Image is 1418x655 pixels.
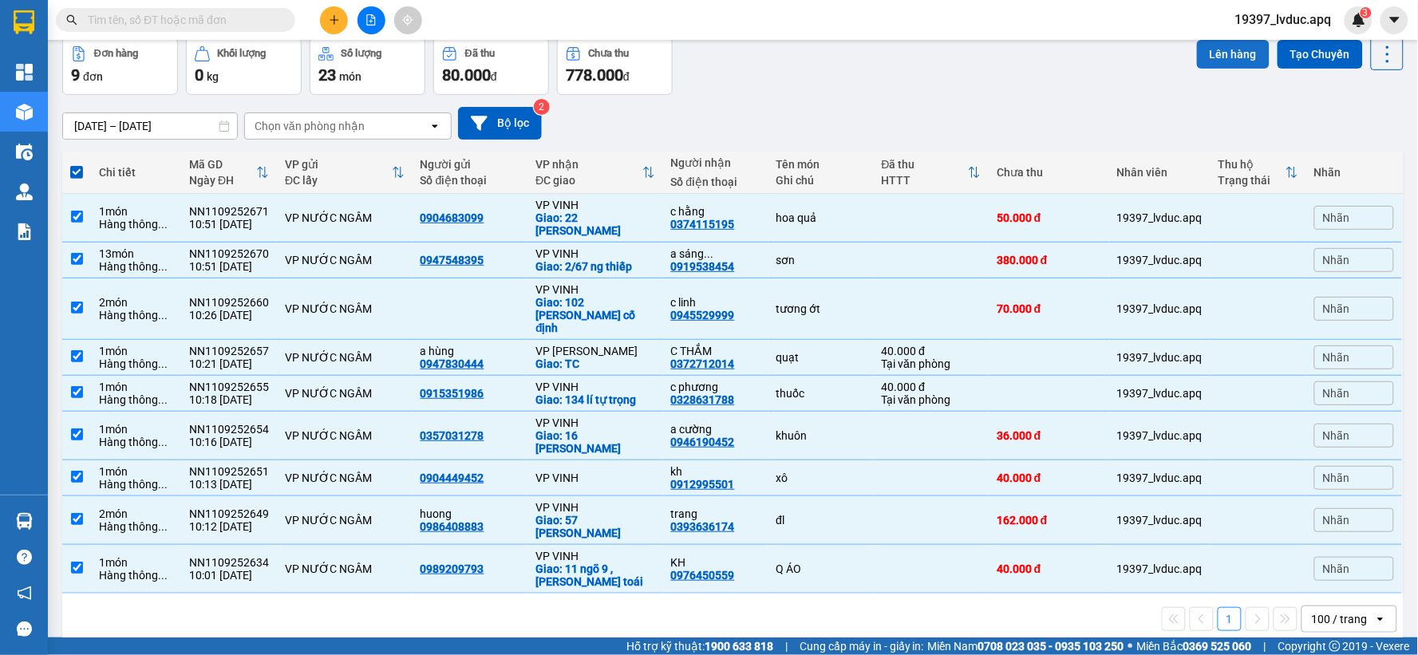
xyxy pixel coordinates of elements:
th: Toggle SortBy [527,152,662,194]
div: NN1109252654 [189,423,269,436]
button: Số lượng23món [310,37,425,95]
span: Hỗ trợ kỹ thuật: [626,637,773,655]
span: Nhãn [1323,429,1350,442]
th: Toggle SortBy [277,152,412,194]
div: VP NƯỚC NGẦM [285,302,404,315]
div: Chọn văn phòng nhận [255,118,365,134]
span: Nhãn [1323,514,1350,527]
div: 0357031278 [421,429,484,442]
svg: open [429,120,441,132]
span: search [66,14,77,26]
div: Thu hộ [1219,158,1286,171]
span: đ [491,70,497,83]
span: plus [329,14,340,26]
div: 10:51 [DATE] [189,260,269,273]
div: hoa quả [776,211,866,224]
div: Đã thu [465,48,495,59]
div: 1 món [99,465,173,478]
div: 100 / trang [1312,611,1368,627]
span: Nhãn [1323,302,1350,315]
div: 19397_lvduc.apq [1117,514,1203,527]
button: Khối lượng0kg [186,37,302,95]
span: 23 [318,65,336,85]
div: 0393636174 [671,520,735,533]
div: VP VINH [535,501,654,514]
div: Giao: 2/67 ng thiếp [535,260,654,273]
div: 40.000 đ [882,345,982,357]
strong: 0708 023 035 - 0935 103 250 [978,640,1124,653]
div: 40.000 đ [882,381,982,393]
button: Chưa thu778.000đ [557,37,673,95]
svg: open [1374,613,1387,625]
div: c hằng [671,205,760,218]
div: 0372712014 [671,357,735,370]
div: a hùng [421,345,520,357]
div: 0919538454 [671,260,735,273]
div: NN1109252655 [189,381,269,393]
div: 1 món [99,205,173,218]
span: 19397_lvduc.apq [1222,10,1345,30]
div: 10:01 [DATE] [189,569,269,582]
img: warehouse-icon [16,183,33,200]
div: 0947548395 [421,254,484,266]
div: 0912995501 [671,478,735,491]
button: Đã thu80.000đ [433,37,549,95]
sup: 3 [1361,7,1372,18]
div: khuôn [776,429,866,442]
div: 19397_lvduc.apq [1117,254,1203,266]
div: VP VINH [535,550,654,562]
div: 0915351986 [421,387,484,400]
div: 50.000 đ [997,211,1101,224]
div: VP NƯỚC NGẦM [285,472,404,484]
div: NN1109252649 [189,507,269,520]
div: c phương [671,381,760,393]
img: warehouse-icon [16,144,33,160]
div: 0328631788 [671,393,735,406]
div: VP VINH [535,472,654,484]
span: Nhãn [1323,254,1350,266]
div: Chi tiết [99,166,173,179]
div: 162.000 đ [997,514,1101,527]
div: Hàng thông thường [99,309,173,322]
span: Nhãn [1323,351,1350,364]
div: Khối lượng [218,48,267,59]
div: 0945529999 [671,309,735,322]
div: Giao: 134 lí tự trọng [535,393,654,406]
div: Hàng thông thường [99,393,173,406]
button: caret-down [1380,6,1408,34]
img: warehouse-icon [16,104,33,120]
span: Cung cấp máy in - giấy in: [800,637,924,655]
div: VP NƯỚC NGẦM [285,429,404,442]
div: Hàng thông thường [99,357,173,370]
div: trang [671,507,760,520]
div: 0904683099 [421,211,484,224]
button: Bộ lọc [458,107,542,140]
span: ⚪️ [1128,643,1133,649]
div: sơn [776,254,866,266]
div: Tại văn phòng [882,393,982,406]
div: VP VINH [535,381,654,393]
div: 10:51 [DATE] [189,218,269,231]
div: VP VINH [535,416,654,429]
span: 0 [195,65,203,85]
div: 36.000 đ [997,429,1101,442]
div: 10:13 [DATE] [189,478,269,491]
div: 70.000 đ [997,302,1101,315]
div: Giao: 57 lê hông phong [535,514,654,539]
span: ... [158,218,168,231]
div: VP [PERSON_NAME] [535,345,654,357]
div: 0946190452 [671,436,735,448]
button: 1 [1218,607,1242,631]
input: Tìm tên, số ĐT hoặc mã đơn [88,11,276,29]
div: 1 món [99,423,173,436]
div: Giao: 102 lê hồng phong cố định [535,296,654,334]
span: copyright [1329,641,1341,652]
div: 0989209793 [421,562,484,575]
div: Người gửi [421,158,520,171]
div: Người nhận [671,156,760,169]
div: c linh [671,296,760,309]
div: VP NƯỚC NGẦM [285,351,404,364]
span: Nhãn [1323,211,1350,224]
div: a sáng 0943114675 [671,247,760,260]
div: VP VINH [535,247,654,260]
